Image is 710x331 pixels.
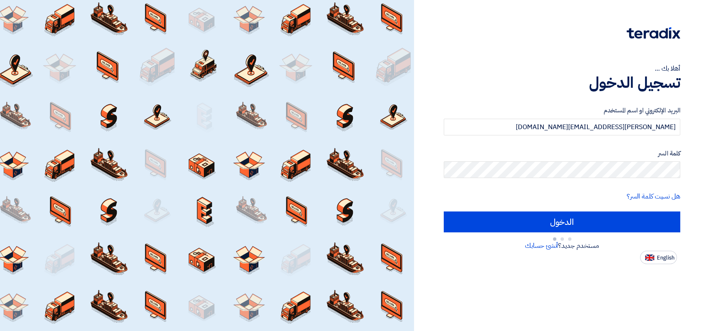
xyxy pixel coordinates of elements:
h1: تسجيل الدخول [444,74,680,92]
div: أهلا بك ... [444,64,680,74]
button: English [640,251,677,264]
div: مستخدم جديد؟ [444,241,680,251]
span: English [657,255,674,261]
img: en-US.png [645,255,654,261]
input: أدخل بريد العمل الإلكتروني او اسم المستخدم الخاص بك ... [444,119,680,135]
label: البريد الإلكتروني او اسم المستخدم [444,106,680,115]
a: هل نسيت كلمة السر؟ [627,191,680,201]
img: Teradix logo [627,27,680,39]
label: كلمة السر [444,149,680,158]
input: الدخول [444,211,680,232]
a: أنشئ حسابك [525,241,558,251]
